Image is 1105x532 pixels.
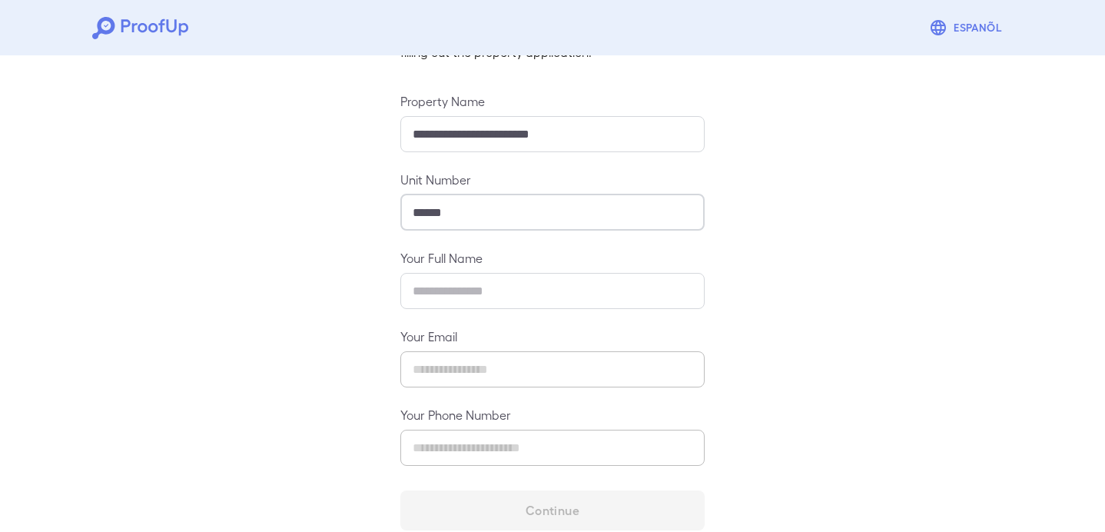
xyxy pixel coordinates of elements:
label: Unit Number [400,171,705,188]
label: Property Name [400,92,705,110]
button: Espanõl [923,12,1013,43]
label: Your Email [400,328,705,345]
label: Your Phone Number [400,406,705,424]
label: Your Full Name [400,249,705,267]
